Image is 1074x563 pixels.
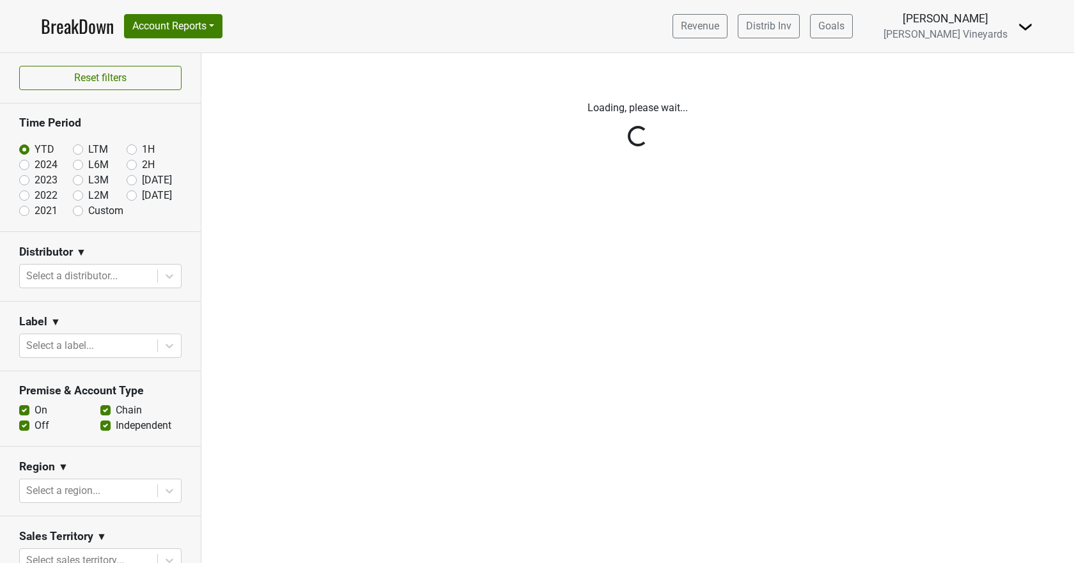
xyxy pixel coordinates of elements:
[810,14,853,38] a: Goals
[883,28,1008,40] span: [PERSON_NAME] Vineyards
[124,14,222,38] button: Account Reports
[673,14,728,38] a: Revenue
[883,10,1008,27] div: [PERSON_NAME]
[283,100,993,116] p: Loading, please wait...
[738,14,800,38] a: Distrib Inv
[41,13,114,40] a: BreakDown
[1018,19,1033,35] img: Dropdown Menu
